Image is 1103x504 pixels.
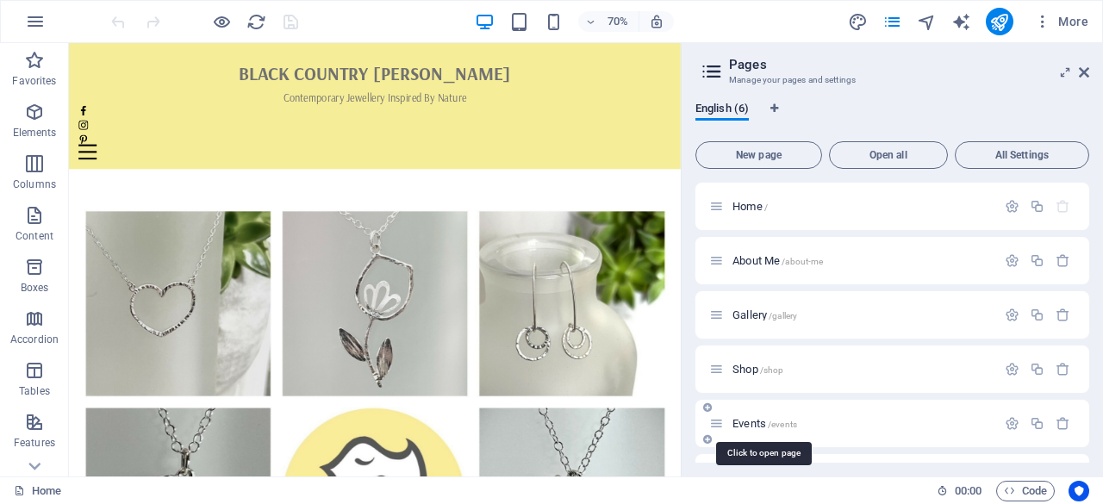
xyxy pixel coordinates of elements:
h6: Session time [937,481,982,501]
button: Usercentrics [1069,481,1089,501]
button: pages [882,11,903,32]
p: Favorites [12,74,56,88]
button: design [848,11,869,32]
div: Events/events [727,418,996,429]
p: Elements [13,126,57,140]
button: text_generator [951,11,972,32]
div: Duplicate [1030,308,1044,322]
p: Features [14,436,55,450]
span: Click to open page [732,308,797,321]
button: 70% [578,11,639,32]
p: Content [16,229,53,243]
div: Remove [1056,253,1070,268]
button: New page [695,141,822,169]
h2: Pages [729,57,1089,72]
i: Pages (Ctrl+Alt+S) [882,12,902,32]
span: Click to open page [732,200,768,213]
span: Code [1004,481,1047,501]
button: reload [246,11,266,32]
div: Settings [1005,253,1019,268]
i: Reload page [246,12,266,32]
button: Code [996,481,1055,501]
div: Gallery/gallery [727,309,996,320]
i: AI Writer [951,12,971,32]
span: More [1034,13,1088,30]
h3: Manage your pages and settings [729,72,1055,88]
span: Click to open page [732,363,783,376]
span: /events [768,420,797,429]
div: Language Tabs [695,102,1089,134]
span: / [764,202,768,212]
i: Navigator [917,12,937,32]
div: Duplicate [1030,199,1044,214]
div: Remove [1056,362,1070,376]
div: Settings [1005,416,1019,431]
span: New page [703,150,814,160]
p: Tables [19,384,50,398]
span: /shop [760,365,784,375]
span: Click to open page [732,254,823,267]
div: Remove [1056,308,1070,322]
div: Settings [1005,308,1019,322]
div: Settings [1005,362,1019,376]
button: More [1027,8,1095,35]
span: Events [732,417,797,430]
span: /about-me [782,257,823,266]
span: /gallery [769,311,797,320]
span: 00 00 [955,481,981,501]
p: Boxes [21,281,49,295]
span: Open all [837,150,940,160]
div: Remove [1056,416,1070,431]
button: navigator [917,11,938,32]
div: Home/ [727,201,996,212]
div: Shop/shop [727,364,996,375]
div: Duplicate [1030,253,1044,268]
span: English (6) [695,98,749,122]
button: publish [986,8,1013,35]
div: Duplicate [1030,362,1044,376]
p: Columns [13,177,56,191]
button: Open all [829,141,948,169]
div: About Me/about-me [727,255,996,266]
div: The startpage cannot be deleted [1056,199,1070,214]
a: Click to cancel selection. Double-click to open Pages [14,481,61,501]
p: Accordion [10,333,59,346]
h6: 70% [604,11,632,32]
i: Design (Ctrl+Alt+Y) [848,12,868,32]
button: All Settings [955,141,1089,169]
div: Settings [1005,199,1019,214]
div: Duplicate [1030,416,1044,431]
span: All Settings [963,150,1081,160]
span: : [967,484,969,497]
